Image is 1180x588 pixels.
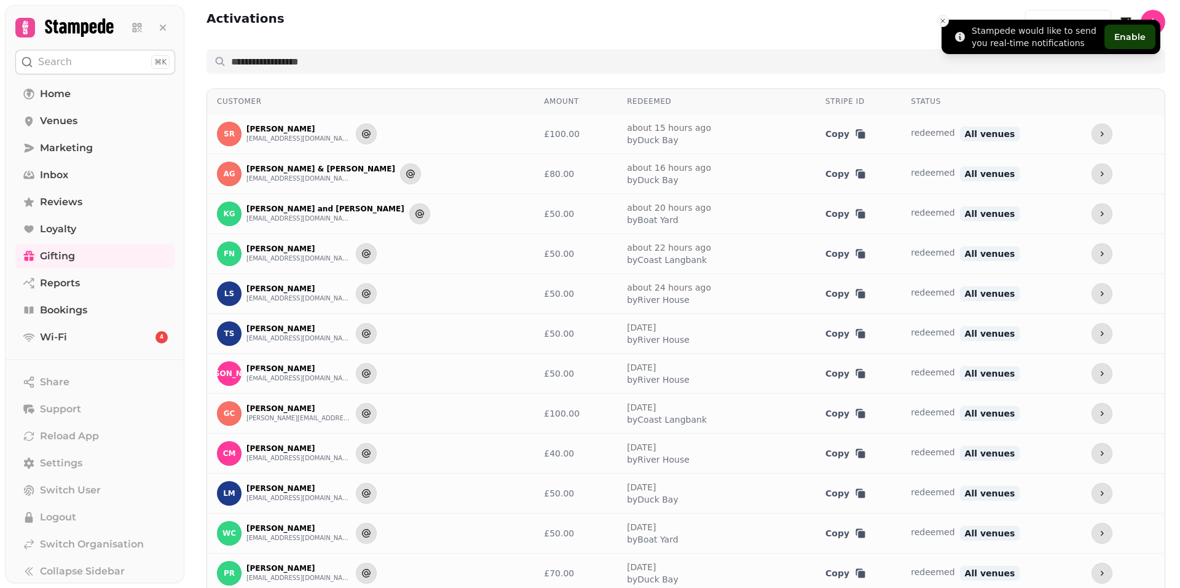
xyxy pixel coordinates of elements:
a: [DATE] [627,442,656,452]
div: Stampede would like to send you real-time notifications [972,25,1099,49]
p: Search [38,55,72,69]
button: Share [15,370,175,394]
button: Send to [356,283,377,304]
p: [PERSON_NAME] [246,124,351,134]
span: Reload App [40,429,99,444]
span: All venues [960,446,1020,461]
a: Reports [15,271,175,296]
span: AG [223,170,235,178]
span: by Duck Bay [627,134,711,146]
button: Close toast [937,15,949,27]
span: by Coast Langbank [627,414,707,426]
p: [PERSON_NAME] [246,523,351,533]
span: Settings [40,456,82,471]
button: Reload App [15,424,175,449]
span: by Duck Bay [627,493,678,506]
span: redeemed [911,168,954,178]
div: Customer [217,96,524,106]
a: about 22 hours ago [627,243,711,253]
button: [EMAIL_ADDRESS][DOMAIN_NAME] [246,533,351,543]
a: [DATE] [627,402,656,412]
span: by Boat Yard [627,214,711,226]
span: redeemed [911,367,954,377]
span: redeemed [911,527,954,537]
span: CM [223,449,236,458]
p: [PERSON_NAME] [246,284,351,294]
a: [DATE] [627,323,656,332]
button: Enable [1104,25,1155,49]
span: LS [224,289,234,298]
button: Send to [356,363,377,384]
span: TS [224,329,235,338]
div: £70.00 [544,567,607,579]
button: Collapse Sidebar [15,559,175,584]
div: £50.00 [544,288,607,300]
button: Send to [356,323,377,344]
span: Home [40,87,71,101]
div: Amount [544,96,607,106]
button: [EMAIL_ADDRESS][DOMAIN_NAME] [246,453,351,463]
div: £50.00 [544,208,607,220]
button: Copy [825,567,867,579]
span: by River House [627,453,690,466]
span: All venues [960,246,1020,261]
button: Copy [825,168,867,180]
button: Send to [356,563,377,584]
div: £50.00 [544,487,607,500]
span: All venues [960,566,1020,581]
button: Copy [825,128,867,140]
span: redeemed [911,487,954,497]
button: more [1091,243,1112,264]
button: more [1091,363,1112,384]
h2: Activations [206,10,285,34]
button: Support [15,397,175,421]
span: FN [224,249,235,258]
button: more [1091,443,1112,464]
button: more [1091,283,1112,304]
button: [EMAIL_ADDRESS][DOMAIN_NAME] [246,294,351,304]
span: All venues [960,286,1020,301]
span: by River House [627,334,690,346]
a: [DATE] [627,562,656,572]
button: Copy [825,248,867,260]
div: Status [911,96,1072,106]
span: by Boat Yard [627,533,678,546]
span: 4 [160,333,163,342]
button: Copy [825,527,867,539]
a: Wi-Fi4 [15,325,175,350]
button: Switch User [15,478,175,503]
button: Send to [356,523,377,544]
div: £80.00 [544,168,607,180]
button: Copy [825,487,867,500]
a: [DATE] [627,363,656,372]
span: by Duck Bay [627,573,678,586]
span: Support [40,402,81,417]
span: All venues [960,206,1020,221]
button: [EMAIL_ADDRESS][DOMAIN_NAME] [246,254,351,264]
span: Bookings [40,303,87,318]
button: [EMAIL_ADDRESS][DOMAIN_NAME] [246,334,351,343]
p: [PERSON_NAME] [246,444,351,453]
button: more [1091,203,1112,224]
span: GC [224,409,235,418]
span: Inbox [40,168,68,182]
span: redeemed [911,447,954,457]
span: Loyalty [40,222,76,237]
button: Search⌘K [15,50,175,74]
div: Redeemed [627,96,806,106]
a: [DATE] [627,482,656,492]
p: [PERSON_NAME] [246,324,351,334]
a: Inbox [15,163,175,187]
span: LM [223,489,235,498]
span: All venues [960,127,1020,141]
a: Reviews [15,190,175,214]
button: Send to [356,243,377,264]
a: Bookings [15,298,175,323]
button: Logout [15,505,175,530]
div: Stripe ID [825,96,891,106]
div: £50.00 [544,327,607,340]
div: ⌘K [151,55,170,69]
button: [EMAIL_ADDRESS][DOMAIN_NAME] [246,134,351,144]
div: £40.00 [544,447,607,460]
button: more [1091,323,1112,344]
